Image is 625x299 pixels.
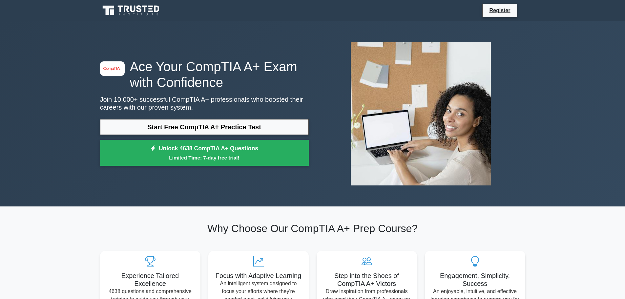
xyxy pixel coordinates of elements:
[100,96,309,111] p: Join 10,000+ successful CompTIA A+ professionals who boosted their careers with our proven system.
[100,59,309,90] h1: Ace Your CompTIA A+ Exam with Confidence
[100,222,525,235] h2: Why Choose Our CompTIA A+ Prep Course?
[430,272,520,288] h5: Engagement, Simplicity, Success
[485,6,514,14] a: Register
[322,272,412,288] h5: Step into the Shoes of CompTIA A+ Victors
[105,272,195,288] h5: Experience Tailored Excellence
[100,119,309,135] a: Start Free CompTIA A+ Practice Test
[108,154,301,161] small: Limited Time: 7-day free trial!
[214,272,303,280] h5: Focus with Adaptive Learning
[100,140,309,166] a: Unlock 4638 CompTIA A+ QuestionsLimited Time: 7-day free trial!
